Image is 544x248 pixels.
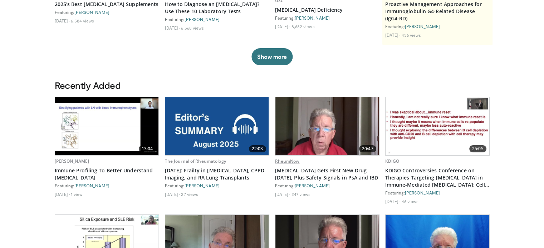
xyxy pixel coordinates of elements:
span: 20:47 [359,145,376,152]
a: KDIGO [385,158,400,164]
li: [DATE] [275,24,290,29]
div: Featuring: [55,9,159,15]
li: 46 views [401,198,418,204]
div: Featuring: [165,183,269,188]
a: 25:05 [386,97,489,155]
a: [DATE]: Frailty in [MEDICAL_DATA], CPPD Imaging, and RA Lung Transplants [165,167,269,181]
li: 6,568 views [181,25,204,31]
a: The Journal of Rheumatology [165,158,226,164]
img: a56aff43-364c-446d-b5cd-0422e68ce06d.620x360_q85_upscale.jpg [275,97,379,155]
a: [MEDICAL_DATA] Deficiency [275,6,379,14]
li: [DATE] [385,198,401,204]
a: [PERSON_NAME] [405,190,440,195]
a: [PERSON_NAME] [405,24,440,29]
a: 22:03 [165,97,269,155]
li: [DATE] [385,32,401,38]
li: 8,682 views [291,24,314,29]
img: 67e6b858-872f-40c9-890a-b4902d62978b.620x360_q85_upscale.jpg [386,97,489,155]
li: [DATE] [55,191,70,197]
span: 25:05 [469,145,486,152]
div: Featuring: [385,190,490,196]
img: 90db992e-beec-4f80-9e45-aba89b7d7d17.620x360_q85_upscale.jpg [55,97,159,155]
a: [PERSON_NAME] [295,183,330,188]
li: [DATE] [165,191,180,197]
a: [PERSON_NAME] [74,10,109,15]
a: 2025's Best [MEDICAL_DATA] Supplements [55,1,159,8]
a: [PERSON_NAME] [295,15,330,20]
div: Featuring: [385,24,490,29]
span: 13:04 [139,145,156,152]
a: [PERSON_NAME] [185,183,220,188]
li: 27 views [181,191,198,197]
a: Immune Profiling To Better Understand [MEDICAL_DATA] [55,167,159,181]
img: 2bd6a877-8d39-4906-9aeb-268a9ae4a322.620x360_q85_upscale.jpg [165,97,269,155]
div: Featuring: [55,183,159,188]
div: Featuring: [275,15,379,21]
li: [DATE] [55,18,70,24]
h3: Recently Added [55,80,490,91]
a: Proactive Management Approaches for Immunoglobulin G4-Related Disease (IgG4-RD) [385,1,490,22]
li: 1 view [71,191,83,197]
a: RheumNow [275,158,300,164]
div: Featuring: [165,16,269,22]
a: 20:47 [275,97,379,155]
li: [DATE] [275,191,290,197]
li: 247 views [291,191,310,197]
span: 22:03 [249,145,266,152]
div: Featuring: [275,183,379,188]
a: How to Diagnose an [MEDICAL_DATA]? Use These 10 Laboratory Tests [165,1,269,15]
a: [PERSON_NAME] [74,183,109,188]
a: KDIGO Controversies Conference on Therapies Targeting [MEDICAL_DATA] in Immune-Mediated [MEDICAL_... [385,167,490,188]
button: Show more [251,48,293,65]
a: 13:04 [55,97,159,155]
a: [PERSON_NAME] [185,17,220,22]
li: [DATE] [165,25,180,31]
a: [MEDICAL_DATA] Gets First New Drug [DATE], Plus Safety Signals in PsA and IBD [275,167,379,181]
li: 436 views [401,32,421,38]
a: [PERSON_NAME] [55,158,89,164]
li: 6,584 views [71,18,94,24]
